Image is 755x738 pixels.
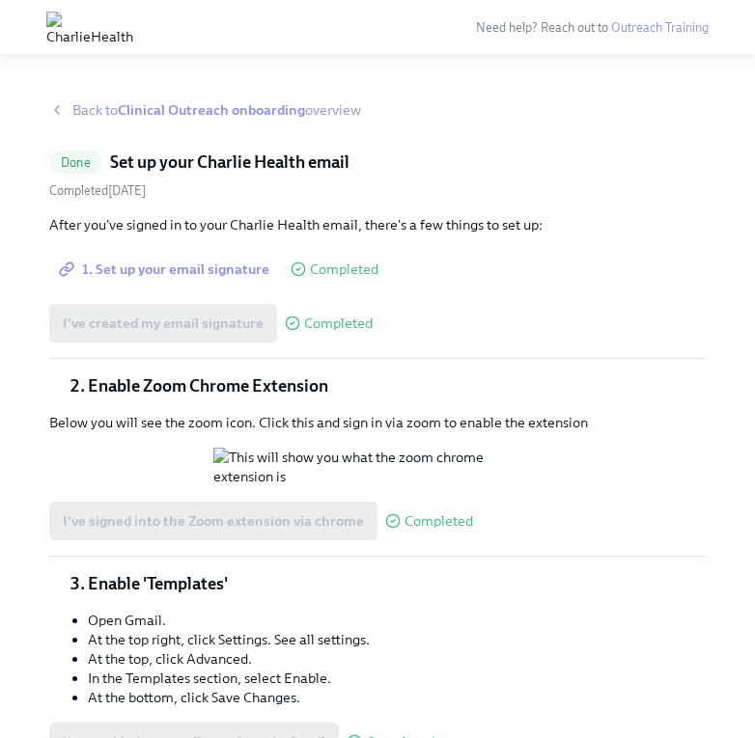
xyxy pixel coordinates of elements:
li: At the top right, click Settings. See all settings. [88,630,706,649]
a: Outreach Training [611,20,709,35]
a: 1. Set up your email signature [49,250,283,288]
li: Enable Zoom Chrome Extension [88,374,706,397]
span: Completed [304,316,373,331]
span: Done [49,155,102,170]
span: 1. Set up your email signature [63,260,269,279]
li: At the top, click Advanced. [88,649,706,669]
span: Completed [405,514,473,529]
button: Zoom image [213,448,542,486]
li: At the bottom, click Save Changes. [88,688,706,707]
p: Below you will see the zoom icon. Click this and sign in via zoom to enable the extension [49,413,706,432]
li: Open Gmail. [88,611,706,630]
li: Enable 'Templates' [88,572,706,595]
span: Sunday, October 5th 2025, 5:15 pm [49,183,146,198]
span: Back to overview [72,100,361,120]
strong: Clinical Outreach onboarding [118,101,305,119]
h5: Set up your Charlie Health email [110,150,350,174]
img: CharlieHealth [46,12,133,42]
li: In the Templates section, select Enable. [88,669,706,688]
p: After you've signed in to your Charlie Health email, there's a few things to set up: [49,215,706,234]
span: Need help? Reach out to [476,20,709,35]
span: Completed [310,262,378,277]
a: Back toClinical Outreach onboardingoverview [49,100,706,120]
